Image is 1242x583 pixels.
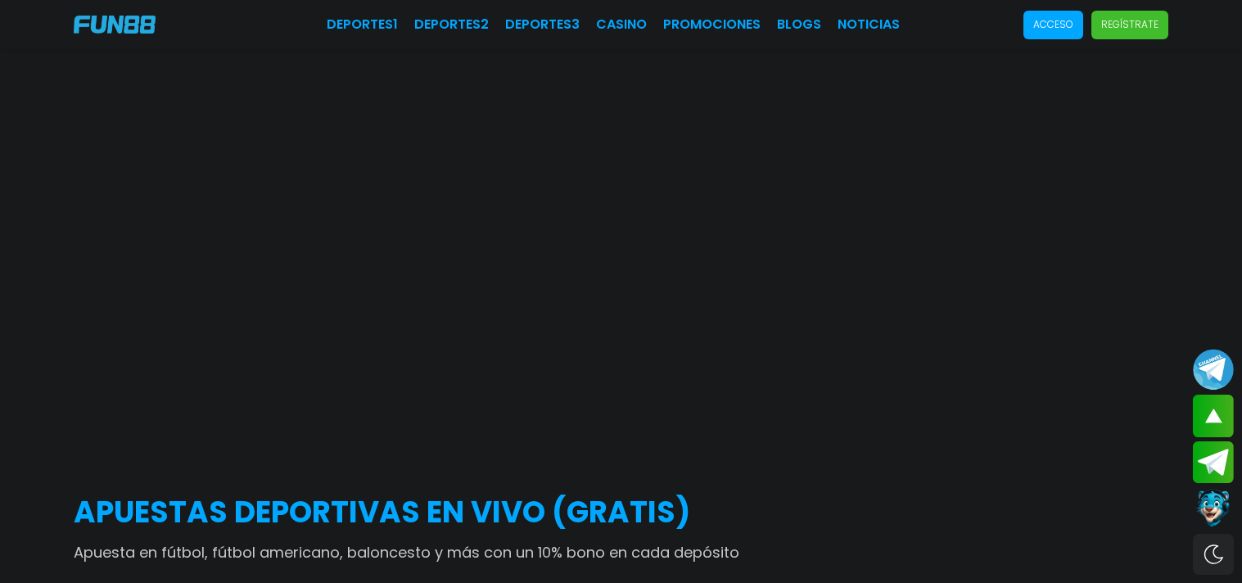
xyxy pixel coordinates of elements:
a: CASINO [596,15,647,34]
button: scroll up [1193,395,1234,437]
button: Join telegram [1193,441,1234,484]
p: Regístrate [1101,17,1158,32]
a: Deportes2 [414,15,489,34]
button: Contact customer service [1193,487,1234,530]
img: Company Logo [74,16,156,34]
a: Deportes3 [505,15,580,34]
p: Acceso [1033,17,1073,32]
a: NOTICIAS [838,15,900,34]
button: Join telegram channel [1193,348,1234,391]
h2: APUESTAS DEPORTIVAS EN VIVO (gratis) [74,490,1168,535]
p: Apuesta en fútbol, fútbol americano, baloncesto y más con un 10% bono en cada depósito [74,541,1168,563]
div: Switch theme [1193,534,1234,575]
a: Promociones [663,15,761,34]
a: BLOGS [777,15,821,34]
a: Deportes1 [327,15,398,34]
